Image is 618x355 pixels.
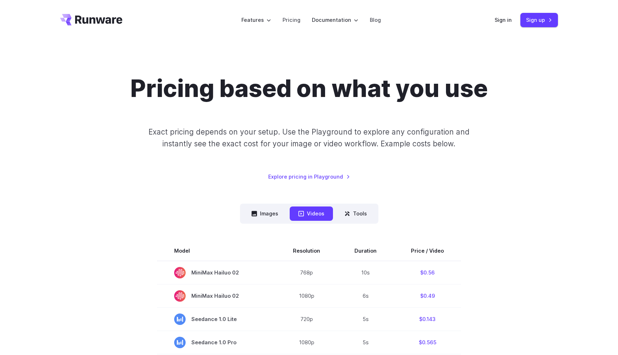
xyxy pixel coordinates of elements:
td: 6s [337,284,394,307]
button: Videos [290,206,333,220]
td: 1080p [276,284,337,307]
a: Pricing [283,16,300,24]
span: Seedance 1.0 Pro [174,337,259,348]
h1: Pricing based on what you use [130,74,488,103]
th: Price / Video [394,241,461,261]
th: Duration [337,241,394,261]
td: 5s [337,331,394,354]
a: Go to / [60,14,122,25]
button: Images [243,206,287,220]
td: 720p [276,307,337,331]
th: Model [157,241,276,261]
th: Resolution [276,241,337,261]
td: 5s [337,307,394,331]
td: $0.49 [394,284,461,307]
a: Blog [370,16,381,24]
td: 10s [337,261,394,285]
a: Sign up [520,13,558,27]
td: 1080p [276,331,337,354]
a: Explore pricing in Playground [268,172,350,181]
span: MiniMax Hailuo 02 [174,290,259,302]
td: $0.56 [394,261,461,285]
td: $0.565 [394,331,461,354]
p: Exact pricing depends on your setup. Use the Playground to explore any configuration and instantl... [135,126,483,150]
td: $0.143 [394,307,461,331]
span: Seedance 1.0 Lite [174,313,259,325]
a: Sign in [495,16,512,24]
label: Features [241,16,271,24]
label: Documentation [312,16,358,24]
button: Tools [336,206,376,220]
td: 768p [276,261,337,285]
span: MiniMax Hailuo 02 [174,267,259,278]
